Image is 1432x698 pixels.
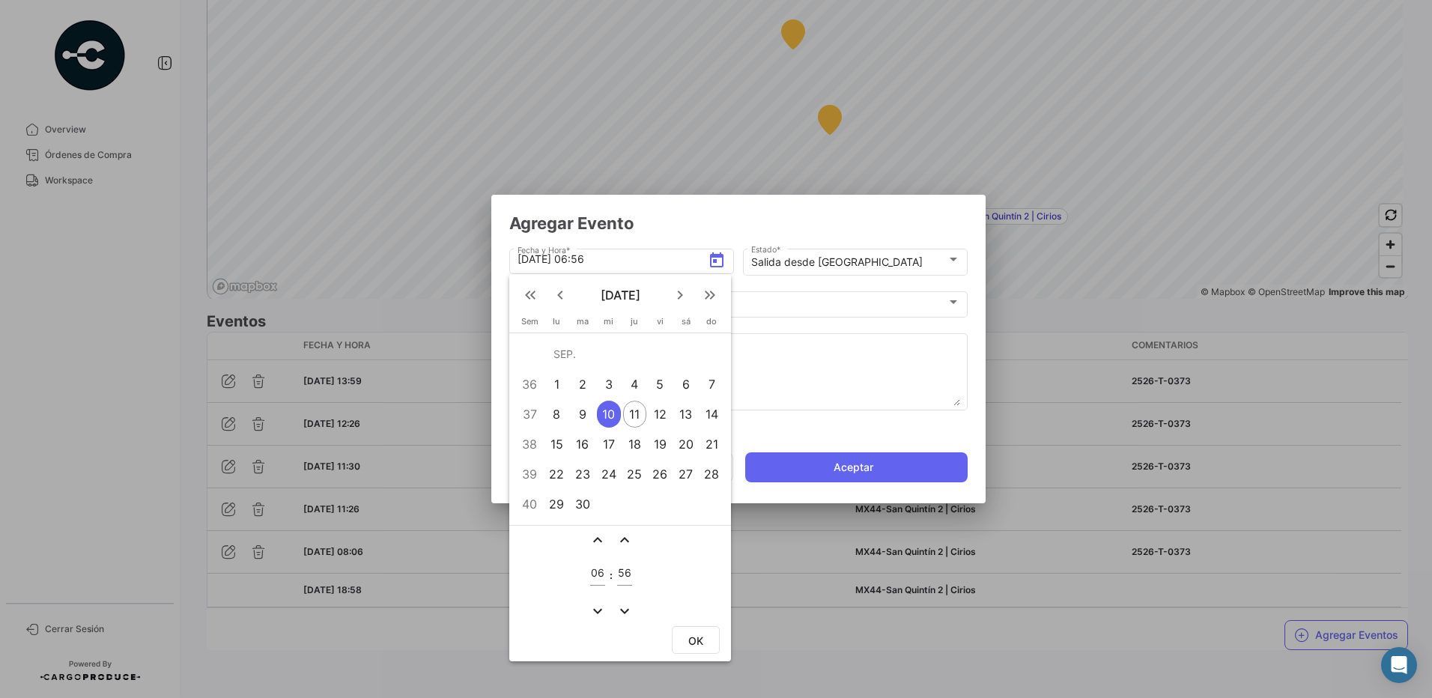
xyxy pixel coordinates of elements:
div: 25 [623,461,646,488]
div: 13 [674,401,697,428]
div: 14 [700,401,724,428]
td: 5 de septiembre de 2025 [647,369,673,399]
td: 3 de septiembre de 2025 [596,369,622,399]
td: 4 de septiembre de 2025 [622,369,647,399]
th: lunes [544,316,569,333]
td: 16 de septiembre de 2025 [569,429,595,459]
div: 10 [597,401,620,428]
button: expand_less icon [589,531,607,549]
td: SEP. [544,339,725,369]
div: 8 [545,401,568,428]
div: 26 [649,461,672,488]
div: 28 [700,461,724,488]
button: OK [672,626,720,654]
td: 37 [515,399,544,429]
td: 39 [515,459,544,489]
mat-icon: keyboard_arrow_left [551,286,569,304]
td: 6 de septiembre de 2025 [673,369,699,399]
td: 14 de septiembre de 2025 [699,399,725,429]
td: 18 de septiembre de 2025 [622,429,647,459]
td: 20 de septiembre de 2025 [673,429,699,459]
div: 19 [649,431,672,458]
div: 23 [571,461,595,488]
button: expand_more icon [589,602,607,620]
mat-icon: expand_less [589,531,607,549]
td: 21 de septiembre de 2025 [699,429,725,459]
td: 23 de septiembre de 2025 [569,459,595,489]
div: 22 [545,461,568,488]
div: 15 [545,431,568,458]
div: 21 [700,431,724,458]
td: 11 de septiembre de 2025 [622,399,647,429]
div: 5 [649,371,672,398]
td: 13 de septiembre de 2025 [673,399,699,429]
mat-icon: expand_less [616,531,634,549]
td: 9 de septiembre de 2025 [569,399,595,429]
div: 3 [597,371,620,398]
td: 7 de septiembre de 2025 [699,369,725,399]
td: 12 de septiembre de 2025 [647,399,673,429]
td: 26 de septiembre de 2025 [647,459,673,489]
span: [DATE] [575,288,665,303]
div: 4 [623,371,646,398]
td: 24 de septiembre de 2025 [596,459,622,489]
th: viernes [647,316,673,333]
div: 11 [623,401,646,428]
td: 36 [515,369,544,399]
div: 12 [649,401,672,428]
td: 30 de septiembre de 2025 [569,489,595,519]
div: 6 [674,371,697,398]
div: 7 [700,371,724,398]
td: 10 de septiembre de 2025 [596,399,622,429]
mat-icon: expand_more [589,602,607,620]
mat-icon: keyboard_double_arrow_left [521,286,539,304]
div: 29 [545,491,568,518]
td: 22 de septiembre de 2025 [544,459,569,489]
mat-icon: expand_more [616,602,634,620]
td: 27 de septiembre de 2025 [673,459,699,489]
td: 40 [515,489,544,519]
span: OK [688,634,703,647]
td: 28 de septiembre de 2025 [699,459,725,489]
div: 9 [571,401,595,428]
div: 24 [597,461,620,488]
td: 2 de septiembre de 2025 [569,369,595,399]
div: 30 [571,491,595,518]
td: 15 de septiembre de 2025 [544,429,569,459]
td: 29 de septiembre de 2025 [544,489,569,519]
th: miércoles [596,316,622,333]
div: 1 [545,371,568,398]
td: 19 de septiembre de 2025 [647,429,673,459]
th: Sem [515,316,544,333]
td: 17 de septiembre de 2025 [596,429,622,459]
div: 17 [597,431,620,458]
th: martes [569,316,595,333]
button: expand_more icon [616,602,634,620]
mat-icon: keyboard_arrow_right [671,286,689,304]
button: expand_less icon [616,531,634,549]
div: 27 [674,461,697,488]
div: 2 [571,371,595,398]
th: domingo [699,316,725,333]
th: sábado [673,316,699,333]
div: 20 [674,431,697,458]
td: 8 de septiembre de 2025 [544,399,569,429]
div: 18 [623,431,646,458]
th: jueves [622,316,647,333]
div: Abrir Intercom Messenger [1381,647,1417,683]
td: 25 de septiembre de 2025 [622,459,647,489]
td: 38 [515,429,544,459]
td: : [609,551,613,600]
div: 16 [571,431,595,458]
mat-icon: keyboard_double_arrow_right [701,286,719,304]
td: 1 de septiembre de 2025 [544,369,569,399]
